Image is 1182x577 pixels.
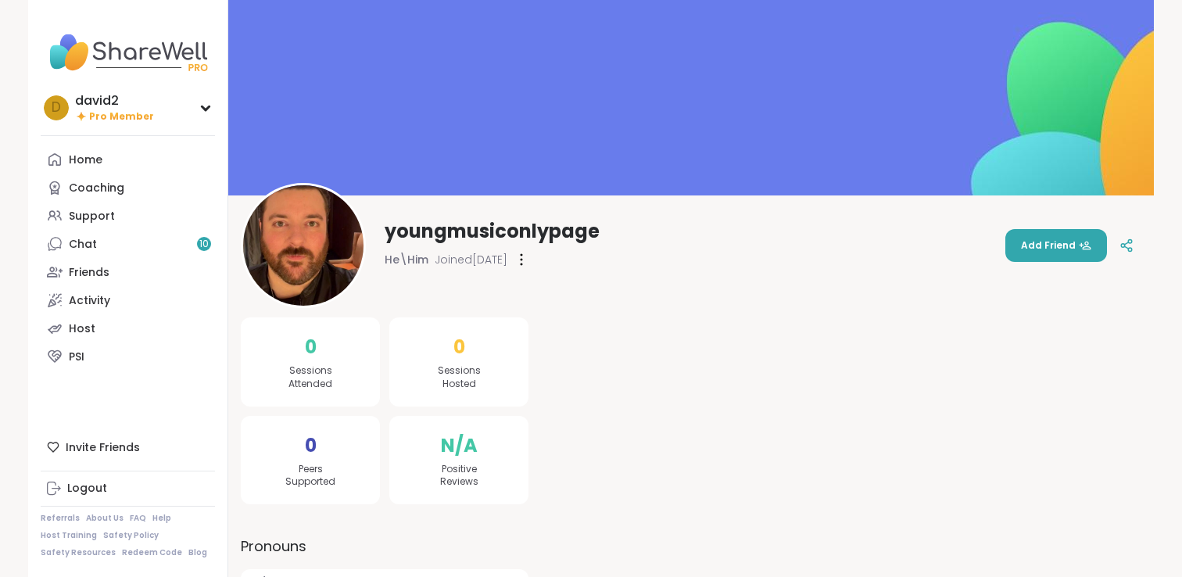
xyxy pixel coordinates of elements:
[69,321,95,337] div: Host
[243,185,364,306] img: youngmusiconlypage
[69,152,102,168] div: Home
[453,333,465,361] span: 0
[41,513,80,524] a: Referrals
[41,547,116,558] a: Safety Resources
[241,536,528,557] label: Pronouns
[440,463,478,489] span: Positive Reviews
[52,98,61,118] span: d
[438,364,481,391] span: Sessions Hosted
[41,314,215,342] a: Host
[41,433,215,461] div: Invite Friends
[385,252,428,267] span: He\Him
[103,530,159,541] a: Safety Policy
[75,92,154,109] div: david2
[89,110,154,124] span: Pro Member
[41,202,215,230] a: Support
[288,364,332,391] span: Sessions Attended
[67,481,107,496] div: Logout
[69,209,115,224] div: Support
[41,145,215,174] a: Home
[41,475,215,503] a: Logout
[69,237,97,253] div: Chat
[1021,238,1091,253] span: Add Friend
[305,333,317,361] span: 0
[86,513,124,524] a: About Us
[122,547,182,558] a: Redeem Code
[69,349,84,365] div: PSI
[41,286,215,314] a: Activity
[305,432,317,460] span: 0
[41,342,215,371] a: PSI
[435,252,507,267] span: Joined [DATE]
[41,230,215,258] a: Chat10
[41,25,215,80] img: ShareWell Nav Logo
[41,174,215,202] a: Coaching
[1005,229,1107,262] button: Add Friend
[285,463,335,489] span: Peers Supported
[41,530,97,541] a: Host Training
[188,547,207,558] a: Blog
[130,513,146,524] a: FAQ
[441,432,478,460] span: N/A
[69,265,109,281] div: Friends
[69,293,110,309] div: Activity
[199,238,209,251] span: 10
[385,219,600,244] span: youngmusiconlypage
[69,181,124,196] div: Coaching
[41,258,215,286] a: Friends
[152,513,171,524] a: Help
